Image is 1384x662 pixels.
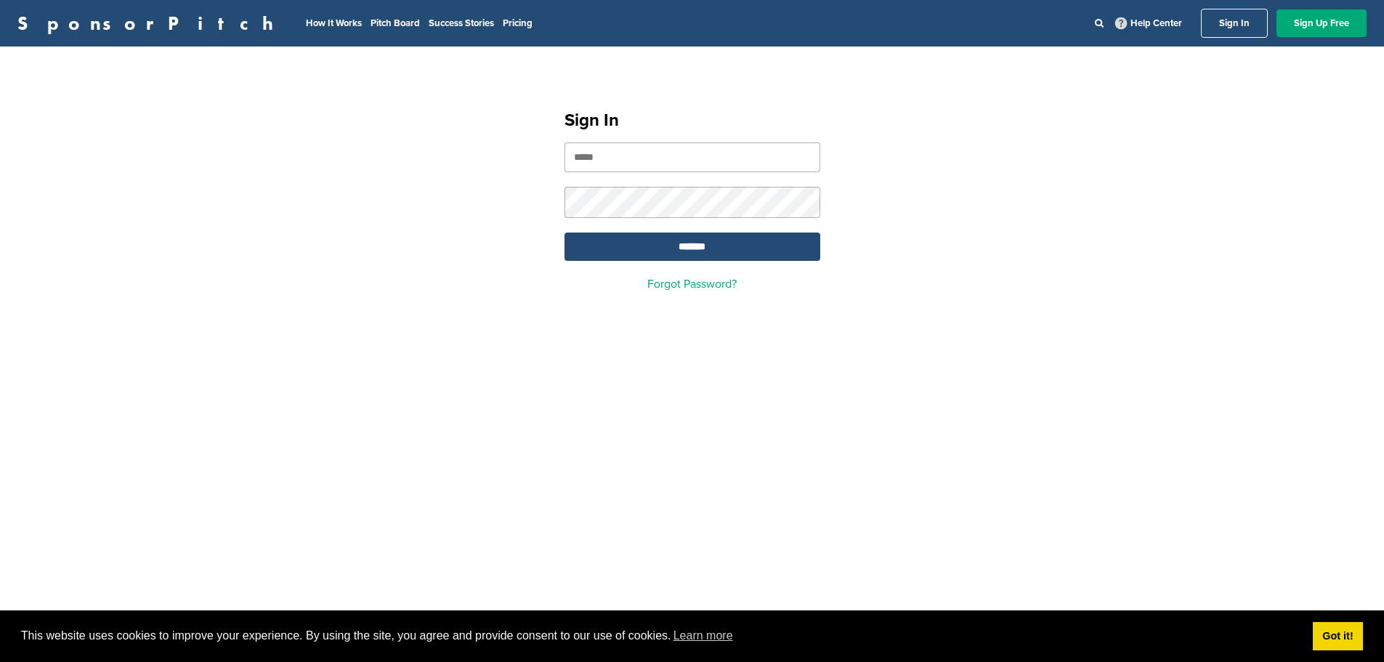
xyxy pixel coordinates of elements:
[1276,9,1367,37] a: Sign Up Free
[429,17,494,29] a: Success Stories
[306,17,362,29] a: How It Works
[647,277,737,291] a: Forgot Password?
[1201,9,1268,38] a: Sign In
[564,108,820,134] h1: Sign In
[1313,622,1363,651] a: dismiss cookie message
[17,14,283,33] a: SponsorPitch
[21,625,1301,647] span: This website uses cookies to improve your experience. By using the site, you agree and provide co...
[1112,15,1185,32] a: Help Center
[371,17,420,29] a: Pitch Board
[503,17,533,29] a: Pricing
[671,625,735,647] a: learn more about cookies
